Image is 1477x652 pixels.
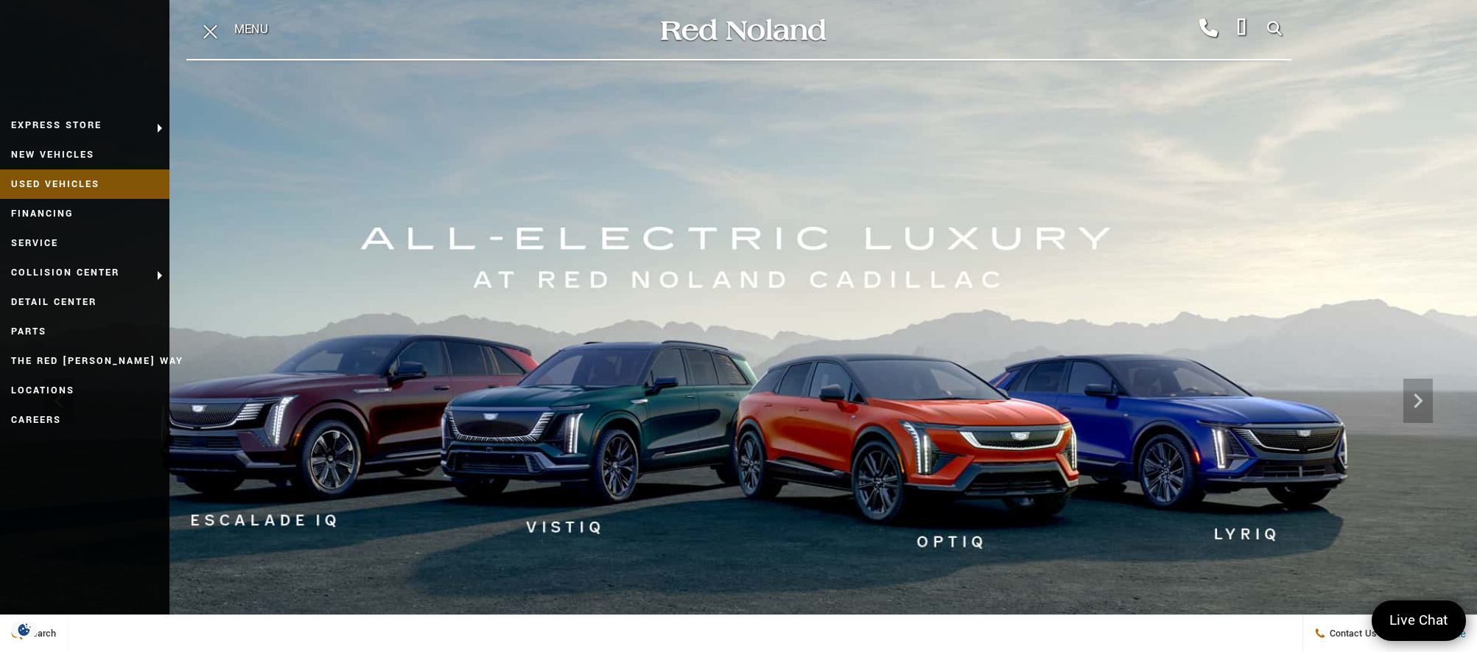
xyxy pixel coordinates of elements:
img: Opt-Out Icon [7,622,41,637]
span: Contact Us [1326,627,1377,640]
a: Live Chat [1372,600,1466,641]
div: Next [1403,379,1433,423]
section: Click to Open Cookie Consent Modal [7,622,41,637]
img: Red Noland Auto Group [658,17,827,43]
span: Live Chat [1382,611,1456,631]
